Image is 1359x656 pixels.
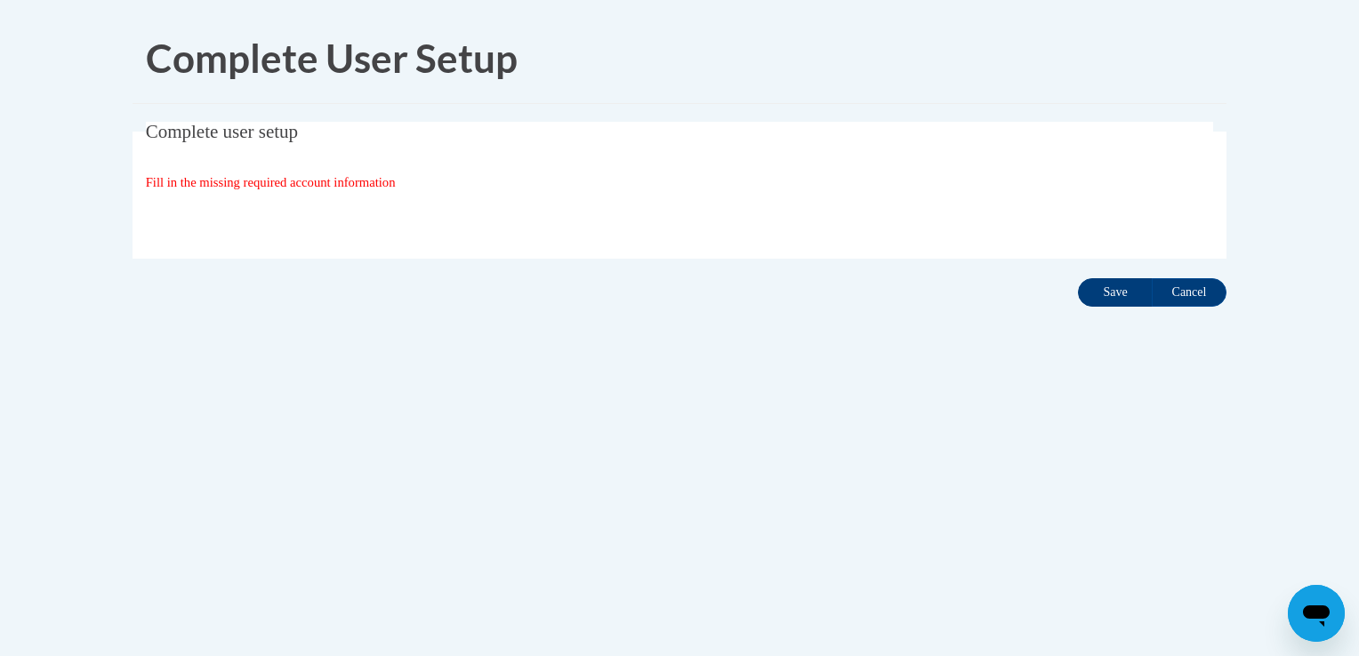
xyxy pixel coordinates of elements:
[146,35,518,81] span: Complete User Setup
[146,121,298,142] span: Complete user setup
[1078,278,1153,307] input: Save
[146,175,396,189] span: Fill in the missing required account information
[1152,278,1226,307] input: Cancel
[1288,585,1345,642] iframe: Button to launch messaging window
